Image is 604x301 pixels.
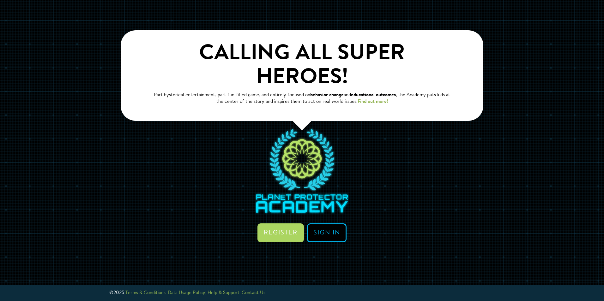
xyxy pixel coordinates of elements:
a: Terms & Conditions [125,291,166,295]
span: Part hysterical entertainment, part fun-filled game, and entirely focused on [154,93,310,97]
a: Find out more! [358,99,388,104]
strong: behavior change [310,93,344,97]
a: Sign in [307,223,347,242]
a: Data Usage Policy [168,291,205,295]
span: | [239,291,240,295]
a: Contact Us [242,291,265,295]
a: Help & Support [208,291,239,295]
span: © [109,291,113,295]
span: | [205,291,206,295]
span: 2025 [113,291,124,295]
strong: educational outcomes [351,93,396,97]
span: and [344,93,351,97]
a: Register [257,223,304,242]
h1: Calling all super heroes! [151,42,453,90]
span: | [166,291,166,295]
img: Planet Protector Academy [255,127,349,215]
